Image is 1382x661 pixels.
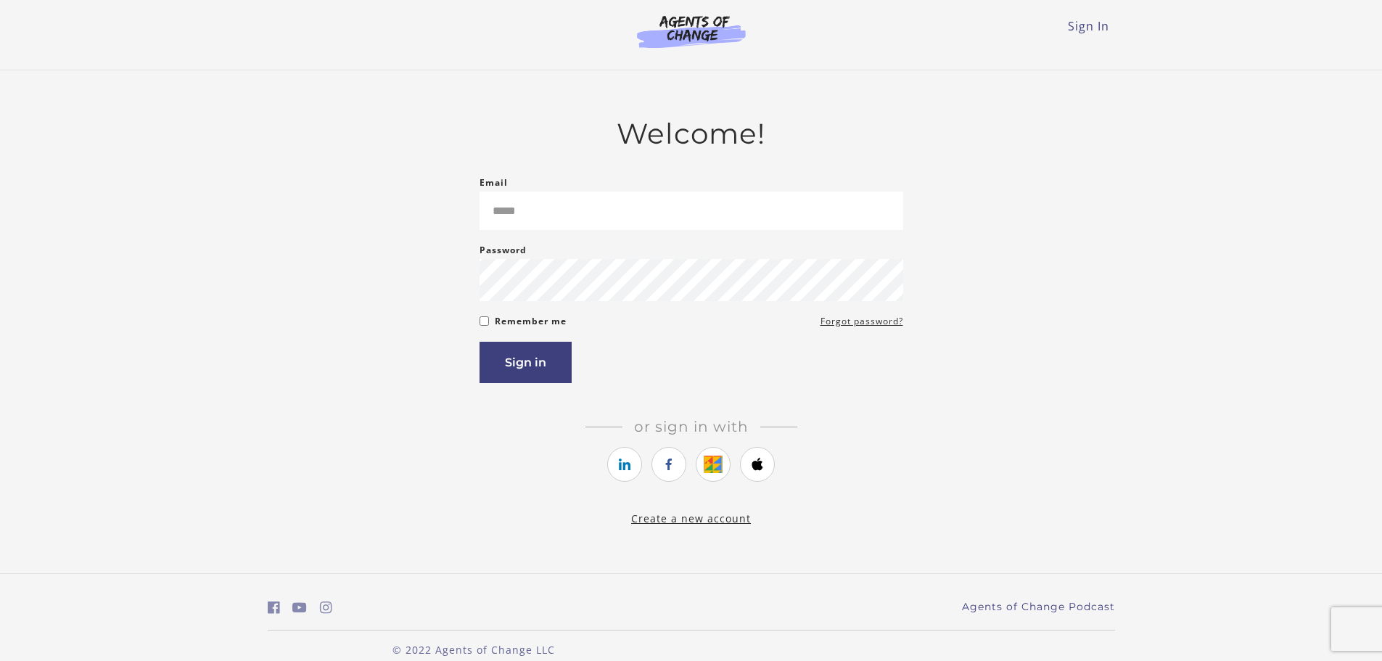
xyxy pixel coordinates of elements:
[480,174,508,192] label: Email
[292,597,307,618] a: https://www.youtube.com/c/AgentsofChangeTestPrepbyMeaganMitchell (Open in a new window)
[607,447,642,482] a: https://courses.thinkific.com/users/auth/linkedin?ss%5Breferral%5D=&ss%5Buser_return_to%5D=&ss%5B...
[320,597,332,618] a: https://www.instagram.com/agentsofchangeprep/ (Open in a new window)
[1068,18,1109,34] a: Sign In
[480,117,903,151] h2: Welcome!
[268,642,680,657] p: © 2022 Agents of Change LLC
[696,447,731,482] a: https://courses.thinkific.com/users/auth/google?ss%5Breferral%5D=&ss%5Buser_return_to%5D=&ss%5Bvi...
[740,447,775,482] a: https://courses.thinkific.com/users/auth/apple?ss%5Breferral%5D=&ss%5Buser_return_to%5D=&ss%5Bvis...
[480,242,527,259] label: Password
[320,601,332,615] i: https://www.instagram.com/agentsofchangeprep/ (Open in a new window)
[820,313,903,330] a: Forgot password?
[631,512,751,525] a: Create a new account
[962,599,1115,615] a: Agents of Change Podcast
[268,601,280,615] i: https://www.facebook.com/groups/aswbtestprep (Open in a new window)
[268,597,280,618] a: https://www.facebook.com/groups/aswbtestprep (Open in a new window)
[495,313,567,330] label: Remember me
[480,342,572,383] button: Sign in
[622,15,761,48] img: Agents of Change Logo
[292,601,307,615] i: https://www.youtube.com/c/AgentsofChangeTestPrepbyMeaganMitchell (Open in a new window)
[622,418,760,435] span: Or sign in with
[651,447,686,482] a: https://courses.thinkific.com/users/auth/facebook?ss%5Breferral%5D=&ss%5Buser_return_to%5D=&ss%5B...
